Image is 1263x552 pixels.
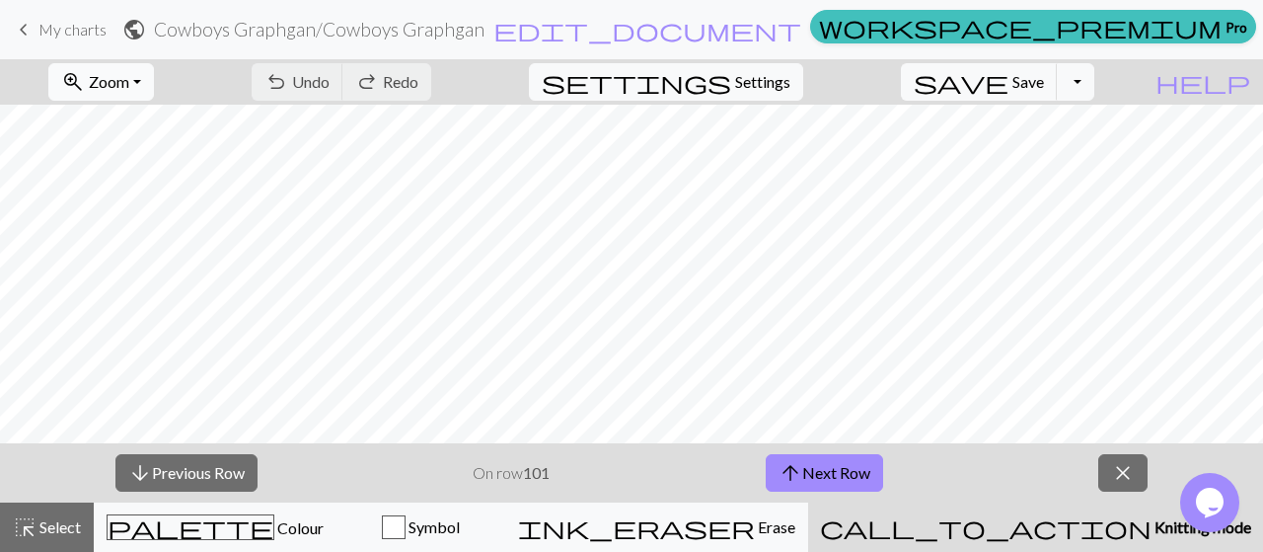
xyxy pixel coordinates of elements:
i: Settings [542,70,731,94]
span: Colour [274,518,324,537]
span: keyboard_arrow_left [12,16,36,43]
span: Knitting mode [1152,517,1251,536]
button: Symbol [336,503,505,552]
p: On row [473,461,550,485]
span: palette [108,513,273,541]
h2: Cowboys Graphgan / Cowboys Graphgan [154,18,484,40]
span: Save [1012,72,1044,91]
span: edit_document [493,16,801,43]
span: My charts [38,20,107,39]
span: Erase [755,517,795,536]
a: Pro [810,10,1256,43]
span: workspace_premium [819,13,1222,40]
a: My charts [12,13,107,46]
span: Symbol [406,517,460,536]
button: Erase [505,503,808,552]
button: Colour [94,503,336,552]
span: Select [37,517,81,536]
button: Save [901,63,1058,101]
span: call_to_action [820,513,1152,541]
span: arrow_upward [779,459,802,487]
span: close [1111,459,1135,487]
button: Zoom [48,63,154,101]
span: Zoom [89,72,129,91]
button: Next Row [766,454,883,492]
span: zoom_in [61,68,85,96]
strong: 101 [523,463,550,482]
span: ink_eraser [518,513,755,541]
button: Knitting mode [808,503,1263,552]
span: save [914,68,1008,96]
span: highlight_alt [13,513,37,541]
button: Previous Row [115,454,258,492]
button: SettingsSettings [529,63,803,101]
span: public [122,16,146,43]
span: arrow_downward [128,459,152,487]
span: help [1155,68,1250,96]
iframe: chat widget [1180,473,1243,532]
span: settings [542,68,731,96]
span: Settings [735,70,790,94]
